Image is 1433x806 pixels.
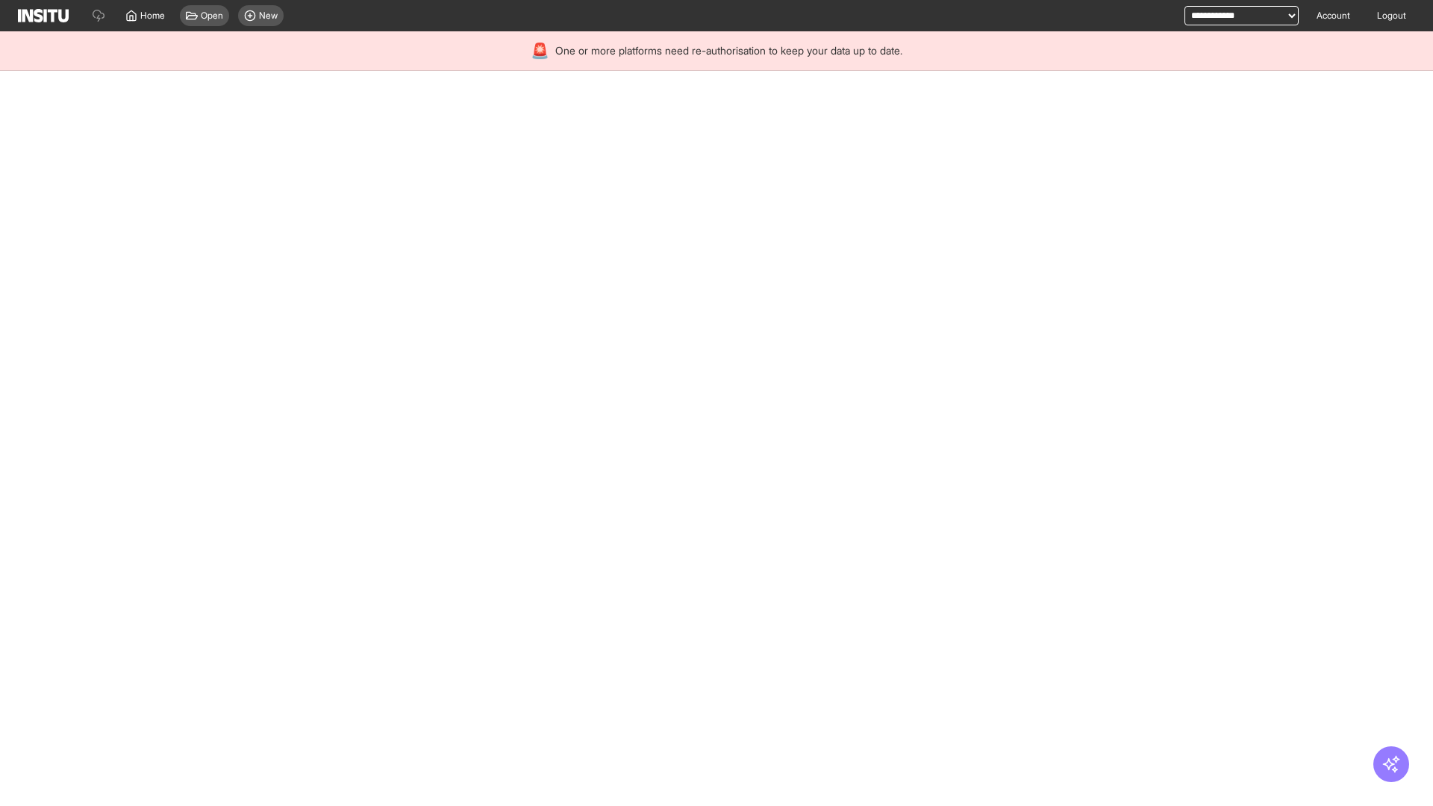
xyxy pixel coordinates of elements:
[140,10,165,22] span: Home
[555,43,902,58] span: One or more platforms need re-authorisation to keep your data up to date.
[201,10,223,22] span: Open
[259,10,278,22] span: New
[531,40,549,61] div: 🚨
[18,9,69,22] img: Logo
